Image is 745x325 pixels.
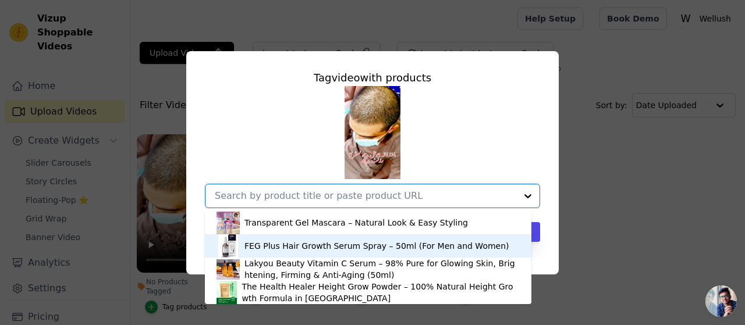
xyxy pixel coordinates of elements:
div: FEG Plus Hair Growth Serum Spray – 50ml (For Men and Women) [244,240,509,252]
div: Lakyou Beauty Vitamin C Serum – 98% Pure for Glowing Skin, Brightening, Firming & Anti-Aging (50ml) [244,258,520,281]
img: product thumbnail [217,281,237,304]
div: The Health Healer Height Grow Powder – 100% Natural Height Growth Formula in [GEOGRAPHIC_DATA] [242,281,519,304]
img: product thumbnail [217,234,240,258]
div: Tag video with products [205,70,540,86]
img: tn-5c87934a7f1441d3a61a3d3c23ccfb60.png [345,86,400,179]
img: product thumbnail [217,258,240,281]
div: Transparent Gel Mascara – Natural Look & Easy Styling [244,217,468,228]
input: Search by product title or paste product URL [215,190,516,201]
img: product thumbnail [217,211,240,234]
a: Open chat [705,285,737,317]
